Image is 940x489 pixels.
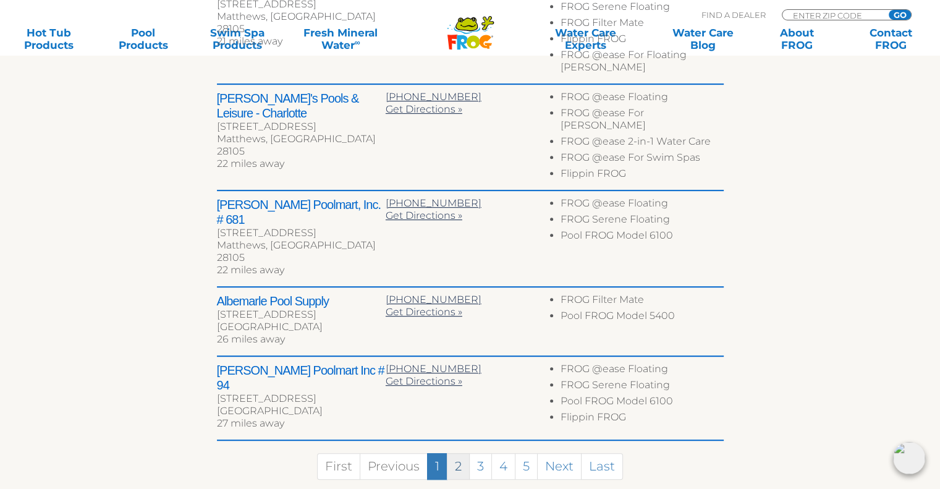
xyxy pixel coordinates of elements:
div: [GEOGRAPHIC_DATA] [217,321,386,333]
li: FROG Serene Floating [561,213,723,229]
li: FROG @ease Floating [561,363,723,379]
span: 21 miles away [217,35,282,47]
a: Last [581,453,623,480]
li: FROG Serene Floating [561,1,723,17]
span: 22 miles away [217,158,284,169]
li: FROG Filter Mate [561,17,723,33]
a: Get Directions » [386,375,462,387]
li: FROG @ease 2-in-1 Water Care [561,135,723,151]
a: AboutFROG [760,27,833,51]
li: FROG Filter Mate [561,294,723,310]
a: Previous [360,453,428,480]
h2: [PERSON_NAME] Poolmart, Inc. # 681 [217,197,386,227]
div: [STREET_ADDRESS] [217,121,386,133]
h2: Albemarle Pool Supply [217,294,386,308]
h2: [PERSON_NAME]'s Pools & Leisure - Charlotte [217,91,386,121]
a: Get Directions » [386,103,462,115]
p: Find A Dealer [701,9,766,20]
a: Hot TubProducts [12,27,85,51]
a: 2 [447,453,470,480]
li: Pool FROG Model 6100 [561,395,723,411]
h2: [PERSON_NAME] Poolmart Inc # 94 [217,363,386,393]
li: Flippin FROG [561,411,723,427]
a: [PHONE_NUMBER] [386,363,481,375]
a: [PHONE_NUMBER] [386,91,481,103]
li: Pool FROG Model 6100 [561,229,723,245]
a: 1 [427,453,447,480]
a: Get Directions » [386,210,462,221]
li: Flippin FROG [561,168,723,184]
div: Matthews, [GEOGRAPHIC_DATA] 28105 [217,239,386,264]
a: 3 [469,453,492,480]
input: Zip Code Form [792,10,875,20]
span: 27 miles away [217,417,284,429]
a: [PHONE_NUMBER] [386,294,481,305]
a: 4 [491,453,515,480]
a: 5 [515,453,538,480]
img: openIcon [893,442,925,474]
li: Flippin FROG [561,33,723,49]
a: [PHONE_NUMBER] [386,197,481,209]
div: [STREET_ADDRESS] [217,308,386,321]
li: FROG @ease For Floating [PERSON_NAME] [561,49,723,77]
li: FROG @ease For [PERSON_NAME] [561,107,723,135]
a: Swim SpaProducts [201,27,274,51]
div: [STREET_ADDRESS] [217,393,386,405]
div: [STREET_ADDRESS] [217,227,386,239]
a: Get Directions » [386,306,462,318]
span: 26 miles away [217,333,285,345]
a: ContactFROG [855,27,928,51]
a: First [317,453,360,480]
li: FROG @ease For Swim Spas [561,151,723,168]
li: Pool FROG Model 5400 [561,310,723,326]
div: Matthews, [GEOGRAPHIC_DATA] 28105 [217,133,386,158]
li: FROG @ease Floating [561,91,723,107]
div: [GEOGRAPHIC_DATA] [217,405,386,417]
a: Next [537,453,582,480]
div: Matthews, [GEOGRAPHIC_DATA] 28105 [217,11,386,35]
li: FROG @ease Floating [561,197,723,213]
span: 22 miles away [217,264,284,276]
input: GO [889,10,911,20]
li: FROG Serene Floating [561,379,723,395]
a: PoolProducts [106,27,179,51]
